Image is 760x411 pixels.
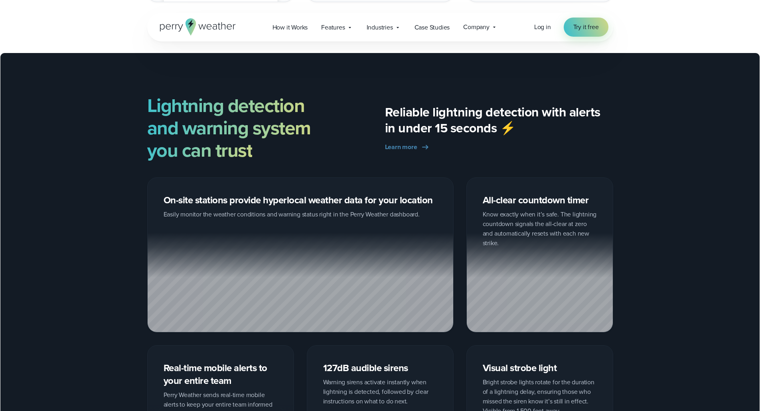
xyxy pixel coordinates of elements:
strong: Lightning detection and warning system you can trust [147,91,311,164]
p: Reliable lightning detection with alerts in under 15 seconds ⚡️ [385,104,613,136]
a: Case Studies [408,19,457,35]
span: Company [463,22,490,32]
span: Industries [367,23,393,32]
span: Case Studies [415,23,450,32]
span: Try it free [573,22,599,32]
span: Learn more [385,142,417,152]
a: Learn more [385,142,430,152]
span: Features [321,23,345,32]
span: How it Works [272,23,308,32]
a: Log in [534,22,551,32]
a: Try it free [564,18,608,37]
a: How it Works [266,19,315,35]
